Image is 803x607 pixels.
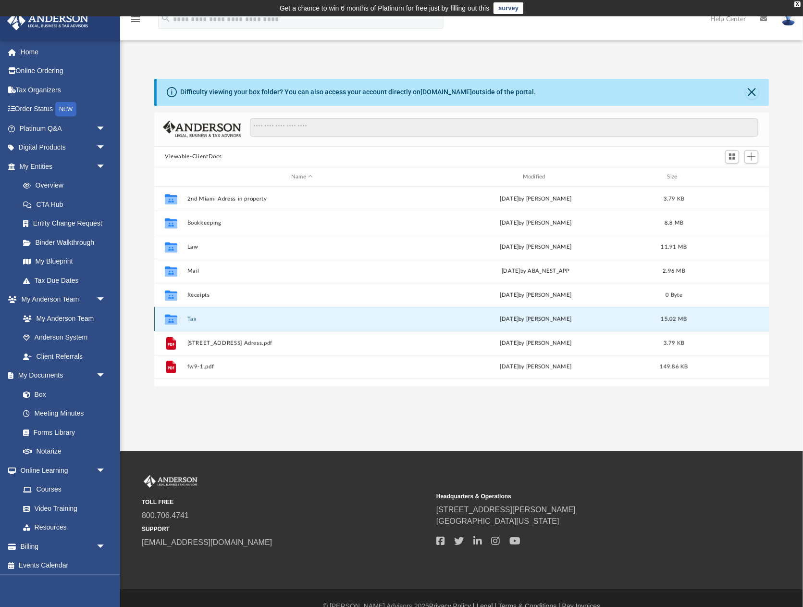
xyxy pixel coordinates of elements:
a: My Anderson Teamarrow_drop_down [7,290,115,309]
a: menu [130,18,141,25]
span: 3.79 KB [664,341,685,346]
a: [GEOGRAPHIC_DATA][US_STATE] [436,517,559,525]
span: 3.79 KB [664,196,685,202]
a: Courses [13,480,115,499]
div: grid [154,187,769,386]
a: Digital Productsarrow_drop_down [7,138,120,157]
div: [DATE] by ABA_NEST_APP [421,267,651,276]
a: Tax Organizers [7,80,120,100]
div: Get a chance to win 6 months of Platinum for free just by filling out this [280,2,490,14]
button: Receipts [187,292,417,298]
a: [STREET_ADDRESS][PERSON_NAME] [436,506,576,514]
small: TOLL FREE [142,498,430,506]
a: Notarize [13,442,115,461]
a: My Entitiesarrow_drop_down [7,157,120,176]
a: Tax Due Dates [13,271,120,290]
span: 8.8 MB [665,220,684,226]
div: Name [187,173,417,181]
a: Meeting Minutes [13,404,115,423]
img: Anderson Advisors Platinum Portal [4,12,91,30]
button: Close [745,86,759,99]
span: arrow_drop_down [96,138,115,158]
span: 11.91 MB [661,244,687,250]
span: arrow_drop_down [96,366,115,386]
span: 149.86 KB [660,365,688,370]
div: id [159,173,183,181]
img: User Pic [781,12,796,26]
div: id [697,173,765,181]
a: Order StatusNEW [7,100,120,119]
div: [DATE] by [PERSON_NAME] [421,339,651,348]
a: Forms Library [13,423,111,442]
button: Viewable-ClientDocs [165,152,222,161]
a: Resources [13,518,115,537]
a: Entity Change Request [13,214,120,233]
a: [DOMAIN_NAME] [420,88,472,96]
a: Online Ordering [7,62,120,81]
span: arrow_drop_down [96,119,115,139]
div: Size [655,173,693,181]
span: arrow_drop_down [96,290,115,310]
small: Headquarters & Operations [436,492,724,501]
div: [DATE] by [PERSON_NAME] [421,243,651,252]
div: [DATE] by [PERSON_NAME] [421,195,651,203]
input: Search files and folders [250,118,758,137]
a: Box [13,385,111,404]
div: [DATE] by [PERSON_NAME] [421,315,651,324]
a: Anderson System [13,328,115,347]
span: 0 Byte [666,292,682,298]
a: Video Training [13,499,111,518]
div: Difficulty viewing your box folder? You can also access your account directly on outside of the p... [180,87,536,97]
a: Home [7,42,120,62]
button: Mail [187,268,417,274]
a: 800.706.4741 [142,511,189,519]
button: Bookkeeping [187,220,417,226]
button: fw9-1.pdf [187,364,417,370]
span: 15.02 MB [661,316,687,322]
a: Events Calendar [7,556,120,575]
a: Binder Walkthrough [13,233,120,252]
a: [EMAIL_ADDRESS][DOMAIN_NAME] [142,538,272,546]
a: Online Learningarrow_drop_down [7,461,115,480]
a: Overview [13,176,120,195]
div: [DATE] by [PERSON_NAME] [421,291,651,300]
a: Platinum Q&Aarrow_drop_down [7,119,120,138]
img: Anderson Advisors Platinum Portal [142,475,199,488]
div: Modified [421,173,651,181]
div: NEW [55,102,76,116]
a: My Anderson Team [13,309,111,328]
a: My Documentsarrow_drop_down [7,366,115,385]
button: Switch to Grid View [725,150,740,164]
i: menu [130,13,141,25]
button: Tax [187,316,417,322]
a: Billingarrow_drop_down [7,537,120,556]
div: [DATE] by [PERSON_NAME] [421,219,651,228]
span: arrow_drop_down [96,157,115,177]
button: Add [744,150,759,164]
span: arrow_drop_down [96,537,115,556]
button: Law [187,244,417,250]
span: 2.96 MB [663,268,685,274]
span: arrow_drop_down [96,461,115,481]
div: [DATE] by [PERSON_NAME] [421,363,651,372]
i: search [161,13,171,24]
a: My Blueprint [13,252,115,271]
button: 2nd Miami Adress in property [187,196,417,202]
a: Client Referrals [13,347,115,366]
a: CTA Hub [13,195,120,214]
small: SUPPORT [142,525,430,533]
a: survey [494,2,523,14]
div: close [794,1,801,7]
button: [STREET_ADDRESS] Adress.pdf [187,340,417,346]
